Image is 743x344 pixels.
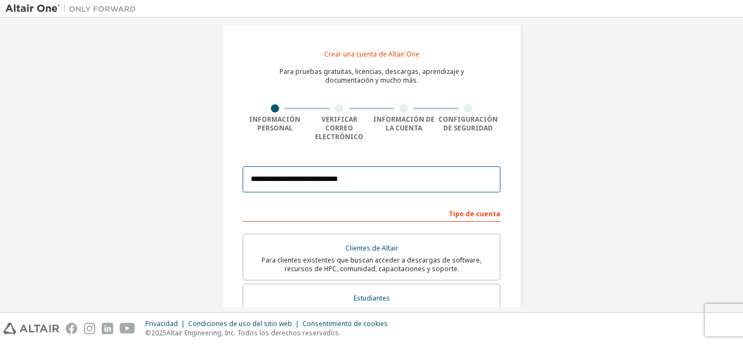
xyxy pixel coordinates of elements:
[302,319,388,328] font: Consentimiento de cookies
[84,323,95,334] img: instagram.svg
[373,115,435,133] font: Información de la cuenta
[354,293,390,303] font: Estudiantes
[449,209,500,218] font: Tipo de cuenta
[438,115,498,133] font: Configuración de seguridad
[120,323,135,334] img: youtube.svg
[249,115,300,133] font: Información personal
[188,319,292,328] font: Condiciones de uso del sitio web
[315,115,363,141] font: Verificar correo electrónico
[5,3,141,14] img: Altair Uno
[151,328,166,337] font: 2025
[145,328,151,337] font: ©
[66,323,77,334] img: facebook.svg
[324,49,419,59] font: Crear una cuenta de Altair One
[280,67,464,76] font: Para pruebas gratuitas, licencias, descargas, aprendizaje y
[252,305,491,323] font: Para estudiantes actualmente inscritos que buscan acceder al paquete gratuito Altair Student Edit...
[262,255,481,273] font: Para clientes existentes que buscan acceder a descargas de software, recursos de HPC, comunidad, ...
[166,328,340,337] font: Altair Engineering, Inc. Todos los derechos reservados.
[345,243,398,253] font: Clientes de Altair
[325,76,418,85] font: documentación y mucho más.
[102,323,113,334] img: linkedin.svg
[3,323,59,334] img: altair_logo.svg
[145,319,178,328] font: Privacidad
